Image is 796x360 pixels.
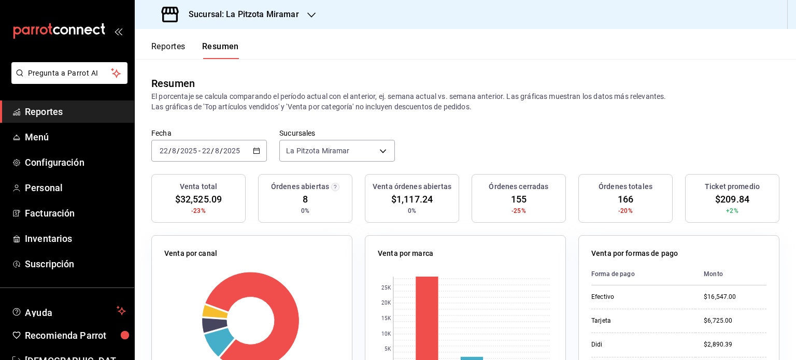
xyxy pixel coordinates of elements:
text: 25K [381,285,391,291]
span: 155 [511,192,527,206]
button: Resumen [202,41,239,59]
span: Inventarios [25,232,126,246]
span: 8 [303,192,308,206]
h3: Sucursal: La Pitzota Miramar [180,8,299,21]
div: Tarjeta [591,316,687,325]
text: 20K [381,300,391,306]
span: 0% [408,206,416,215]
h3: Ticket promedio [705,181,760,192]
p: Venta por marca [378,248,433,259]
span: 0% [301,206,309,215]
input: -- [202,147,211,155]
span: Configuración [25,155,126,169]
h3: Venta órdenes abiertas [373,181,451,192]
h3: Órdenes cerradas [489,181,548,192]
span: Personal [25,181,126,195]
h3: Órdenes totales [599,181,652,192]
span: $1,117.24 [391,192,433,206]
span: / [168,147,172,155]
div: Resumen [151,76,195,91]
span: / [220,147,223,155]
text: 5K [385,347,391,352]
text: 10K [381,332,391,337]
span: Reportes [25,105,126,119]
input: -- [159,147,168,155]
label: Sucursales [279,129,395,137]
label: Fecha [151,129,267,137]
span: $32,525.09 [175,192,222,206]
span: Pregunta a Parrot AI [28,68,111,79]
span: Menú [25,130,126,144]
span: - [198,147,201,155]
button: Reportes [151,41,186,59]
span: La Pitzota Miramar [286,146,349,156]
p: Venta por formas de pago [591,248,678,259]
div: $16,547.00 [704,293,766,301]
p: El porcentaje se calcula comparando el período actual con el anterior, ej. semana actual vs. sema... [151,91,779,112]
span: -20% [618,206,633,215]
input: -- [172,147,177,155]
input: ---- [223,147,240,155]
span: Suscripción [25,257,126,271]
span: Ayuda [25,305,112,317]
span: -23% [191,206,206,215]
span: Recomienda Parrot [25,328,126,342]
div: navigation tabs [151,41,239,59]
div: $6,725.00 [704,316,766,325]
span: +2% [726,206,738,215]
button: open_drawer_menu [114,27,122,35]
input: -- [215,147,220,155]
p: Venta por canal [164,248,217,259]
div: Didi [591,340,687,349]
th: Monto [695,263,766,285]
h3: Venta total [180,181,217,192]
h3: Órdenes abiertas [271,181,329,192]
button: Pregunta a Parrot AI [11,62,127,84]
span: 166 [618,192,633,206]
a: Pregunta a Parrot AI [7,75,127,86]
input: ---- [180,147,197,155]
span: Facturación [25,206,126,220]
span: $209.84 [715,192,749,206]
th: Forma de pago [591,263,695,285]
span: / [177,147,180,155]
div: $2,890.39 [704,340,766,349]
div: Efectivo [591,293,687,301]
span: / [211,147,214,155]
span: -25% [511,206,526,215]
text: 15K [381,316,391,322]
